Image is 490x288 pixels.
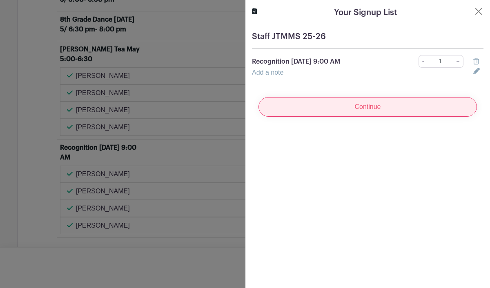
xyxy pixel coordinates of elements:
[252,32,483,42] h5: Staff JTMMS 25-26
[258,97,477,117] input: Continue
[252,57,383,66] p: Recognition [DATE] 9:00 AM
[419,55,428,68] a: -
[474,7,483,16] button: Close
[334,7,397,19] h5: Your Signup List
[252,69,283,76] a: Add a note
[453,55,463,68] a: +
